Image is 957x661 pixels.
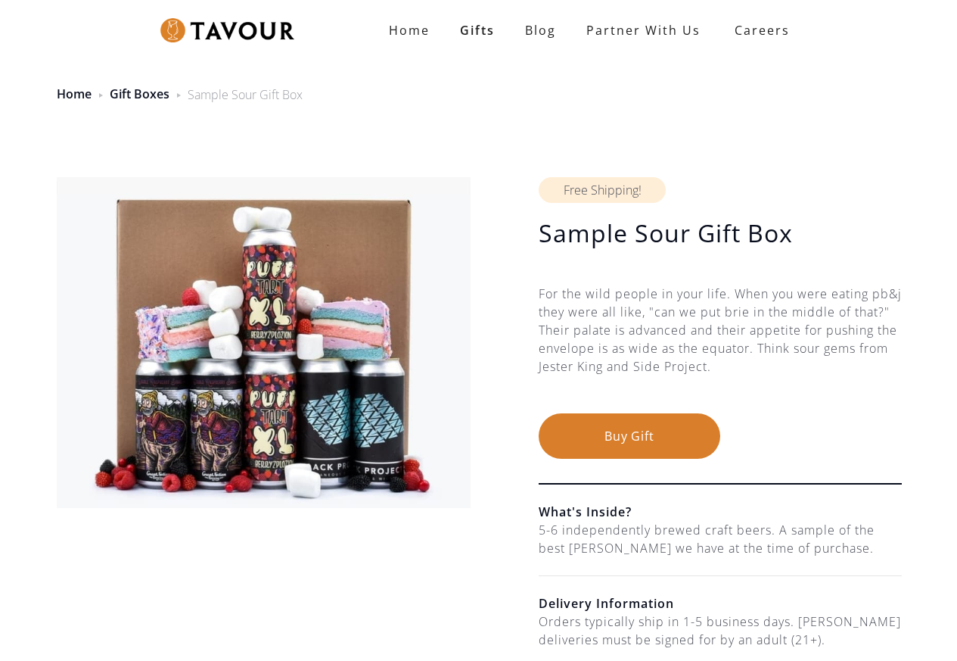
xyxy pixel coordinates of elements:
h6: Delivery Information [539,594,902,613]
button: Buy Gift [539,413,720,459]
strong: Careers [735,15,790,45]
a: Home [374,15,445,45]
a: Gifts [445,15,510,45]
h6: What's Inside? [539,503,902,521]
strong: Home [389,22,430,39]
a: Home [57,86,92,102]
div: Orders typically ship in 1-5 business days. [PERSON_NAME] deliveries must be signed for by an adu... [539,613,902,649]
h1: Sample Sour Gift Box [539,218,902,248]
a: Gift Boxes [110,86,169,102]
a: Careers [716,9,801,51]
a: Blog [510,15,571,45]
div: Free Shipping! [539,177,666,203]
div: 5-6 independently brewed craft beers. A sample of the best [PERSON_NAME] we have at the time of p... [539,521,902,557]
div: Sample Sour Gift Box [188,86,303,104]
a: partner with us [571,15,716,45]
div: For the wild people in your life. When you were eating pb&j they were all like, "can we put brie ... [539,285,902,413]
